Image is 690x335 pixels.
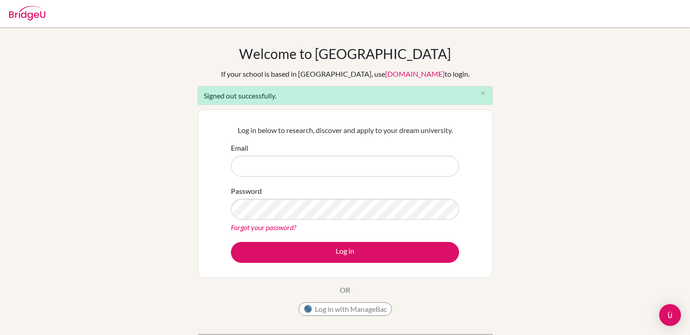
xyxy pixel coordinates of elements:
label: Email [231,143,248,153]
a: [DOMAIN_NAME] [385,69,445,78]
button: Close [474,87,492,100]
p: Log in below to research, discover and apply to your dream university. [231,125,459,136]
img: Bridge-U [9,6,45,20]
div: If your school is based in [GEOGRAPHIC_DATA], use to login. [221,69,470,79]
button: Log in [231,242,459,263]
i: close [480,90,486,97]
div: Signed out successfully. [198,86,493,105]
h1: Welcome to [GEOGRAPHIC_DATA] [239,45,451,62]
a: Forgot your password? [231,223,296,232]
div: Open Intercom Messenger [659,304,681,326]
p: OR [340,285,350,296]
button: Log in with ManageBac [299,302,392,316]
label: Password [231,186,262,197]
